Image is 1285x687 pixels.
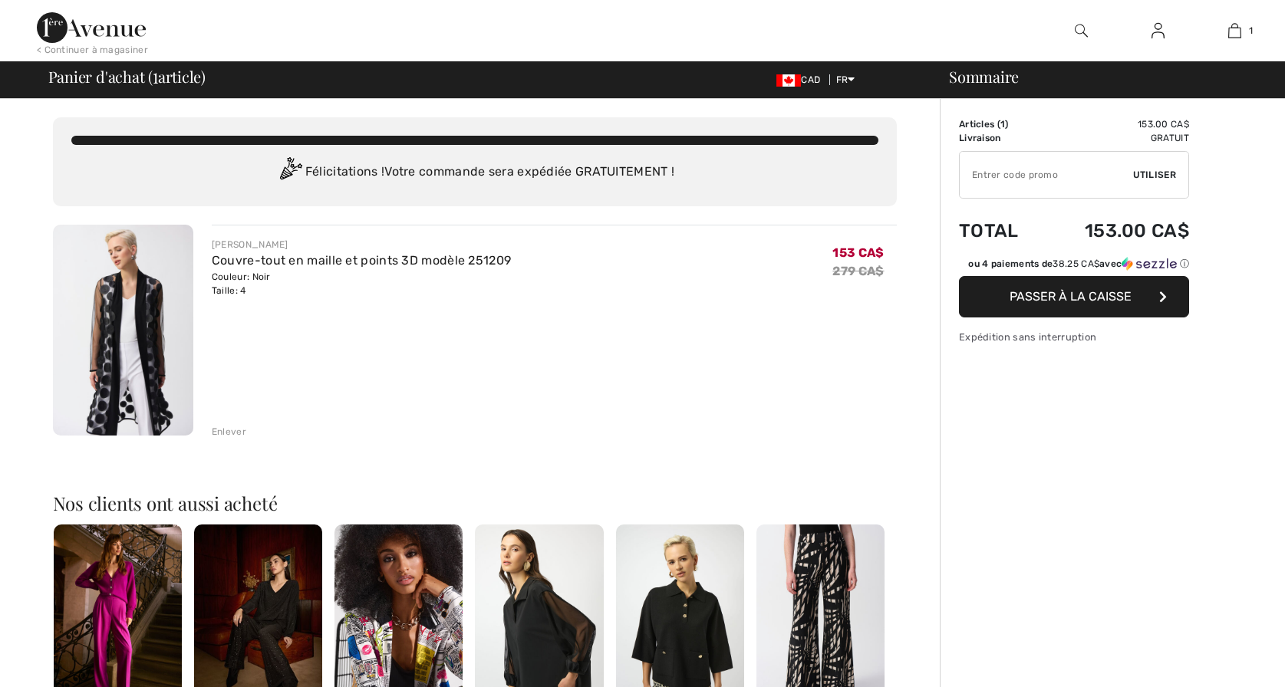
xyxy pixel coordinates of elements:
[1133,168,1176,182] span: Utiliser
[153,65,158,85] span: 1
[1152,21,1165,40] img: Mes infos
[931,69,1276,84] div: Sommaire
[1043,117,1189,131] td: 153.00 CA$
[212,270,511,297] div: Couleur: Noir Taille: 4
[37,43,148,57] div: < Continuer à magasiner
[37,12,146,43] img: 1ère Avenue
[212,253,511,268] a: Couvre-tout en maille et points 3D modèle 251209
[1228,21,1241,40] img: Mon panier
[832,245,884,260] span: 153 CA$
[959,330,1189,344] div: Expédition sans interruption
[212,238,511,251] div: [PERSON_NAME]
[275,157,305,188] img: Congratulation2.svg
[1010,289,1132,304] span: Passer à la caisse
[968,257,1189,271] div: ou 4 paiements de avec
[959,131,1043,145] td: Livraison
[1197,21,1272,40] a: 1
[1249,24,1253,38] span: 1
[53,225,193,436] img: Couvre-tout en maille et points 3D modèle 251209
[1075,21,1088,40] img: recherche
[959,117,1043,131] td: Articles ( )
[832,264,884,278] s: 279 CA$
[1000,119,1005,130] span: 1
[1122,257,1177,271] img: Sezzle
[776,74,826,85] span: CAD
[1139,21,1177,41] a: Se connecter
[959,205,1043,257] td: Total
[71,157,878,188] div: Félicitations ! Votre commande sera expédiée GRATUITEMENT !
[212,425,246,439] div: Enlever
[48,69,206,84] span: Panier d'achat ( article)
[53,494,897,512] h2: Nos clients ont aussi acheté
[776,74,801,87] img: Canadian Dollar
[960,152,1133,198] input: Code promo
[1053,258,1099,269] span: 38.25 CA$
[959,257,1189,276] div: ou 4 paiements de38.25 CA$avecSezzle Cliquez pour en savoir plus sur Sezzle
[1043,131,1189,145] td: Gratuit
[836,74,855,85] span: FR
[1043,205,1189,257] td: 153.00 CA$
[959,276,1189,317] button: Passer à la caisse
